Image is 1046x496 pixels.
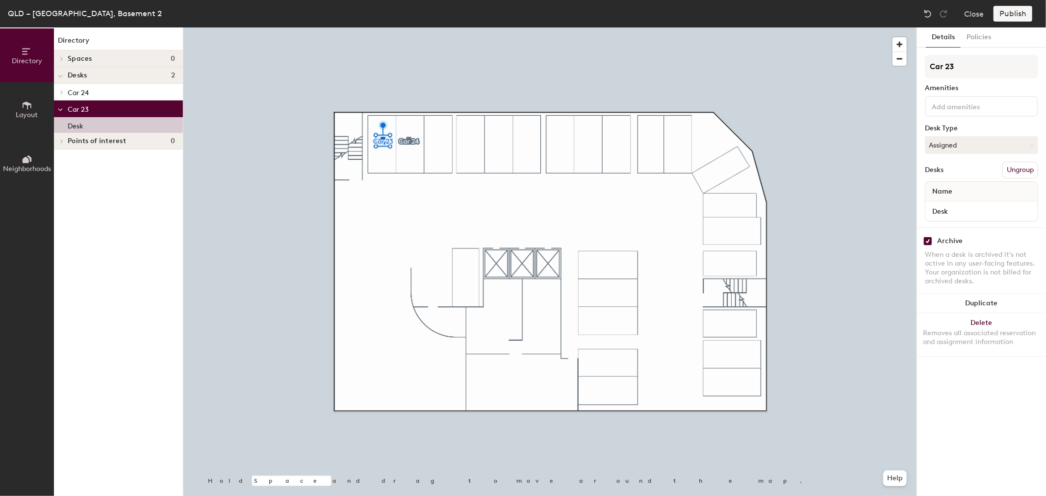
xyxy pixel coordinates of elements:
[923,329,1040,347] div: Removes all associated reservation and assignment information
[883,471,907,486] button: Help
[923,9,933,19] img: Undo
[937,237,963,245] div: Archive
[964,6,984,22] button: Close
[961,27,997,48] button: Policies
[171,72,175,79] span: 2
[925,84,1038,92] div: Amenities
[3,165,51,173] span: Neighborhoods
[927,204,1036,218] input: Unnamed desk
[16,111,38,119] span: Layout
[939,9,948,19] img: Redo
[68,55,92,63] span: Spaces
[68,137,126,145] span: Points of interest
[68,89,89,97] span: Car 24
[171,55,175,63] span: 0
[12,57,42,65] span: Directory
[68,119,83,130] p: Desk
[925,166,944,174] div: Desks
[925,124,1038,132] div: Desk Type
[68,105,89,114] span: Car 23
[917,313,1046,356] button: DeleteRemoves all associated reservation and assignment information
[930,100,1018,112] input: Add amenities
[925,136,1038,154] button: Assigned
[925,250,1038,286] div: When a desk is archived it's not active in any user-facing features. Your organization is not bil...
[171,137,175,145] span: 0
[54,35,183,50] h1: Directory
[68,72,87,79] span: Desks
[927,183,957,200] span: Name
[926,27,961,48] button: Details
[8,7,162,20] div: QLD – [GEOGRAPHIC_DATA], Basement 2
[1002,162,1038,178] button: Ungroup
[917,294,1046,313] button: Duplicate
